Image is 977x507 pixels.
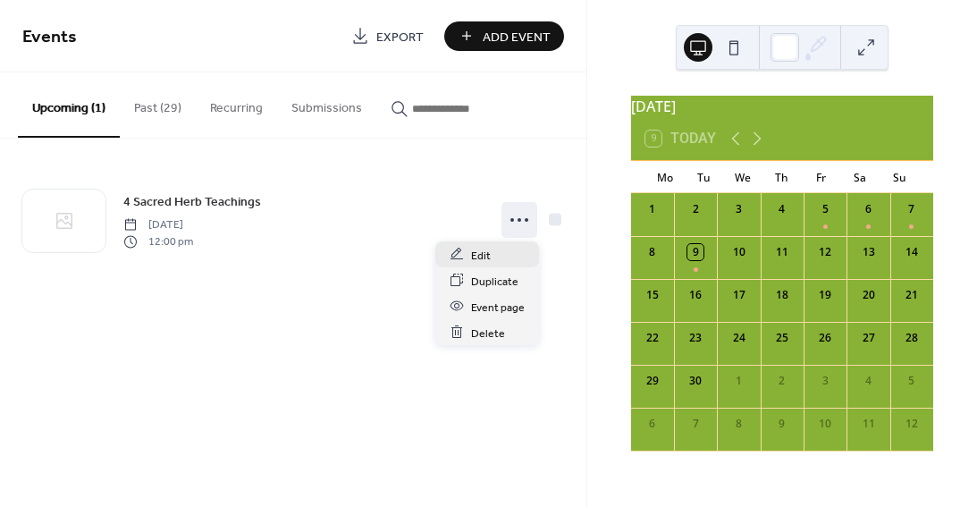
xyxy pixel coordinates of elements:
div: 30 [687,373,703,389]
div: 16 [687,287,703,303]
div: 20 [861,287,877,303]
div: 22 [644,330,661,346]
span: Event page [471,298,525,317]
button: Submissions [277,72,376,136]
div: [DATE] [631,96,933,117]
div: 10 [817,416,833,432]
span: Delete [471,324,505,342]
div: 1 [731,373,747,389]
div: 4 [861,373,877,389]
div: 14 [904,244,920,260]
div: Th [762,161,802,193]
button: Add Event [444,21,564,51]
div: Fr [802,161,841,193]
span: Events [22,20,77,55]
div: 25 [774,330,790,346]
div: 21 [904,287,920,303]
div: 12 [817,244,833,260]
div: 28 [904,330,920,346]
div: 7 [904,201,920,217]
div: 9 [687,244,703,260]
div: 1 [644,201,661,217]
div: 8 [644,244,661,260]
div: 3 [817,373,833,389]
div: 6 [644,416,661,432]
div: 18 [774,287,790,303]
span: Export [376,28,424,46]
div: 19 [817,287,833,303]
div: 12 [904,416,920,432]
a: Export [338,21,437,51]
div: 5 [904,373,920,389]
div: Tu [685,161,724,193]
div: 7 [687,416,703,432]
button: Past (29) [120,72,196,136]
div: 6 [861,201,877,217]
div: 2 [774,373,790,389]
div: 24 [731,330,747,346]
a: 4 Sacred Herb Teachings [123,191,261,212]
div: 26 [817,330,833,346]
div: 10 [731,244,747,260]
div: 4 [774,201,790,217]
div: 11 [861,416,877,432]
div: 17 [731,287,747,303]
div: 23 [687,330,703,346]
div: 9 [774,416,790,432]
div: 8 [731,416,747,432]
div: Sa [841,161,880,193]
div: 27 [861,330,877,346]
div: 29 [644,373,661,389]
span: Edit [471,246,491,265]
div: 11 [774,244,790,260]
span: Duplicate [471,272,518,291]
span: [DATE] [123,217,193,233]
div: Su [880,161,919,193]
button: Recurring [196,72,277,136]
div: 3 [731,201,747,217]
span: 4 Sacred Herb Teachings [123,193,261,212]
div: 5 [817,201,833,217]
button: Upcoming (1) [18,72,120,138]
span: 12:00 pm [123,233,193,249]
span: Add Event [483,28,551,46]
div: 15 [644,287,661,303]
div: 2 [687,201,703,217]
div: 13 [861,244,877,260]
div: We [723,161,762,193]
div: Mo [645,161,685,193]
